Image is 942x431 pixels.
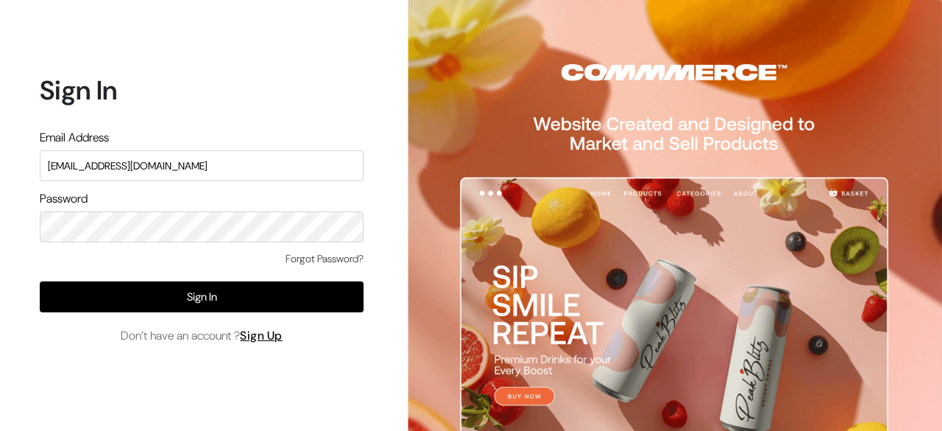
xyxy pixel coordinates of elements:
h1: Sign In [40,74,364,106]
a: Sign Up [240,328,283,343]
a: Forgot Password? [286,251,364,267]
label: Email Address [40,129,109,147]
button: Sign In [40,281,364,312]
label: Password [40,190,88,208]
span: Don’t have an account ? [121,327,283,345]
